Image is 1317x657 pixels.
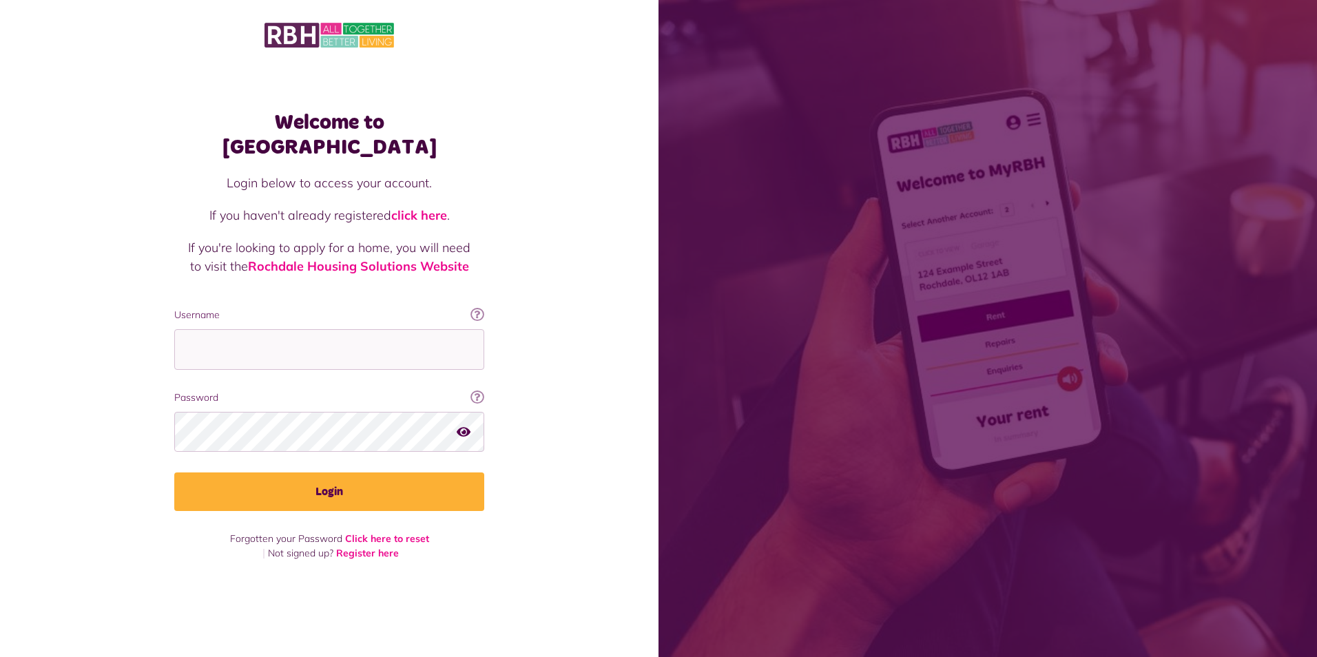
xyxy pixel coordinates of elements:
[188,238,470,275] p: If you're looking to apply for a home, you will need to visit the
[248,258,469,274] a: Rochdale Housing Solutions Website
[391,207,447,223] a: click here
[174,110,484,160] h1: Welcome to [GEOGRAPHIC_DATA]
[336,547,399,559] a: Register here
[174,472,484,511] button: Login
[265,21,394,50] img: MyRBH
[174,390,484,405] label: Password
[268,547,333,559] span: Not signed up?
[188,206,470,225] p: If you haven't already registered .
[230,532,342,545] span: Forgotten your Password
[174,308,484,322] label: Username
[188,174,470,192] p: Login below to access your account.
[345,532,429,545] a: Click here to reset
